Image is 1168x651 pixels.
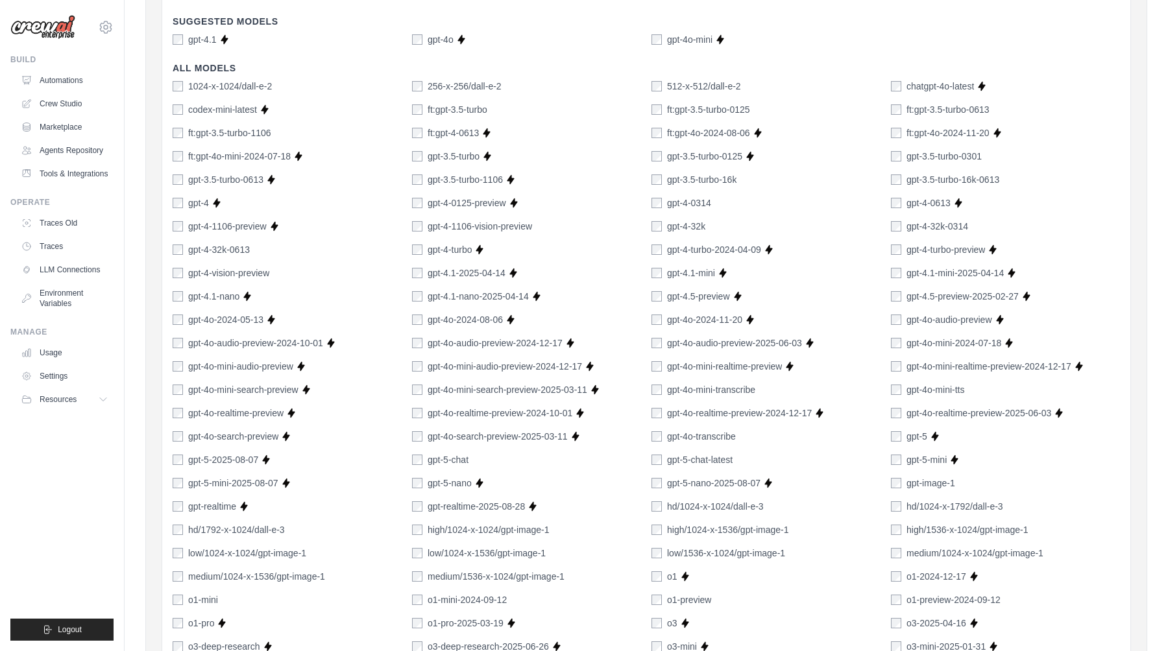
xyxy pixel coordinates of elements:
input: gpt-5-chat-latest [651,455,662,465]
label: gpt-4-turbo-2024-04-09 [667,243,761,256]
input: gpt-4o-realtime-preview-2024-12-17 [651,408,662,418]
input: gpt-realtime-2025-08-28 [412,501,422,512]
input: gpt-4-0613 [891,198,901,208]
label: gpt-3.5-turbo-0301 [906,150,982,163]
input: ft:gpt-4o-mini-2024-07-18 [173,151,183,161]
input: gpt-4-1106-vision-preview [412,221,422,231]
input: gpt-3.5-turbo-1106 [412,174,422,185]
h4: All Models [173,62,1120,75]
label: medium/1024-x-1024/gpt-image-1 [906,547,1043,560]
input: medium/1536-x-1024/gpt-image-1 [412,571,422,582]
input: gpt-3.5-turbo-0301 [891,151,901,161]
label: o1-pro [188,617,214,630]
label: gpt-4.1-2025-04-14 [428,266,505,279]
label: high/1024-x-1536/gpt-image-1 [667,523,789,536]
input: gpt-4 [173,198,183,208]
label: gpt-4-1106-vision-preview [428,220,532,233]
input: gpt-4o-realtime-preview [173,408,183,418]
label: gpt-4o-audio-preview [906,313,992,326]
label: 256-x-256/dall-e-2 [428,80,502,93]
button: Resources [16,389,114,410]
span: Resources [40,394,77,405]
label: gpt-5-mini-2025-08-07 [188,477,278,490]
label: gpt-4.1 [188,33,217,46]
label: o3-2025-04-16 [906,617,966,630]
input: gpt-4o-mini-2024-07-18 [891,338,901,348]
label: gpt-5-mini [906,453,947,466]
label: gpt-3.5-turbo-16k-0613 [906,173,999,186]
a: Tools & Integrations [16,163,114,184]
input: gpt-4o-audio-preview-2024-12-17 [412,338,422,348]
label: low/1024-x-1536/gpt-image-1 [428,547,546,560]
label: gpt-5-nano-2025-08-07 [667,477,760,490]
label: o1-mini-2024-09-12 [428,593,507,606]
label: ft:gpt-4-0613 [428,126,479,139]
label: high/1536-x-1024/gpt-image-1 [906,523,1028,536]
label: gpt-4o-mini-2024-07-18 [906,337,1001,349]
input: gpt-4-turbo-2024-04-09 [651,244,662,255]
label: hd/1024-x-1024/dall-e-3 [667,500,764,513]
img: Logo [10,15,75,40]
label: gpt-4.5-preview [667,290,730,303]
label: o1-2024-12-17 [906,570,966,583]
input: gpt-4o-audio-preview-2024-10-01 [173,338,183,348]
input: o1-preview-2024-09-12 [891,595,901,605]
label: gpt-4o-mini-realtime-preview-2024-12-17 [906,360,1071,373]
input: o1-preview [651,595,662,605]
label: gpt-4o-search-preview [188,430,278,443]
input: gpt-4o-mini-tts [891,385,901,395]
input: gpt-image-1 [891,478,901,488]
label: gpt-5-chat [428,453,468,466]
input: gpt-4o-2024-05-13 [173,314,183,325]
input: high/1024-x-1024/gpt-image-1 [412,525,422,535]
input: gpt-4o-audio-preview-2025-06-03 [651,338,662,348]
input: medium/1024-x-1536/gpt-image-1 [173,571,183,582]
label: gpt-4o-transcribe [667,430,736,443]
label: gpt-4o [428,33,454,46]
input: o1-2024-12-17 [891,571,901,582]
a: LLM Connections [16,259,114,280]
input: gpt-4.5-preview-2025-02-27 [891,291,901,302]
input: gpt-4-turbo [412,244,422,255]
input: gpt-4.1-nano-2025-04-14 [412,291,422,302]
input: gpt-4o-2024-08-06 [412,314,422,325]
a: Agents Repository [16,140,114,161]
input: hd/1024-x-1792/dall-e-3 [891,501,901,512]
input: gpt-5-mini [891,455,901,465]
input: gpt-4.1-mini-2025-04-14 [891,268,901,278]
label: gpt-4o-2024-08-06 [428,313,503,326]
label: o1-preview [667,593,711,606]
label: o1 [667,570,677,583]
input: ft:gpt-4o-2024-11-20 [891,128,901,138]
label: ft:gpt-3.5-turbo-0125 [667,103,750,116]
label: gpt-4o-realtime-preview-2025-06-03 [906,407,1051,420]
input: gpt-4.1 [173,34,183,45]
input: gpt-5-nano [412,478,422,488]
input: ft:gpt-3.5-turbo-0125 [651,104,662,115]
input: gpt-5-chat [412,455,422,465]
input: gpt-4.1-2025-04-14 [412,268,422,278]
input: gpt-4o-mini-realtime-preview [651,361,662,372]
label: medium/1024-x-1536/gpt-image-1 [188,570,325,583]
label: ft:gpt-3.5-turbo [428,103,487,116]
span: Logout [58,624,82,635]
input: o3 [651,618,662,628]
label: gpt-4o-audio-preview-2025-06-03 [667,337,802,349]
input: gpt-4o-mini [651,34,662,45]
label: gpt-4o-2024-05-13 [188,313,263,326]
div: Build [10,54,114,65]
div: Manage [10,327,114,337]
input: gpt-3.5-turbo-0125 [651,151,662,161]
label: low/1024-x-1024/gpt-image-1 [188,547,306,560]
input: low/1024-x-1024/gpt-image-1 [173,548,183,558]
label: gpt-4-turbo-preview [906,243,985,256]
label: hd/1792-x-1024/dall-e-3 [188,523,285,536]
label: gpt-4o-mini-transcribe [667,383,755,396]
label: o1-pro-2025-03-19 [428,617,504,630]
input: 256-x-256/dall-e-2 [412,81,422,91]
label: o3 [667,617,677,630]
input: hd/1792-x-1024/dall-e-3 [173,525,183,535]
label: gpt-4o-realtime-preview-2024-12-17 [667,407,812,420]
label: gpt-3.5-turbo [428,150,480,163]
iframe: Chat Widget [1103,589,1168,651]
